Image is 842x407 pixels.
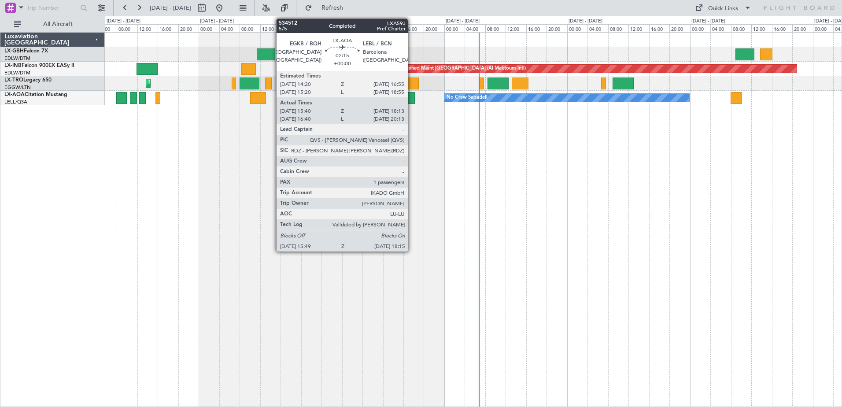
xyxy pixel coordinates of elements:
div: Planned Maint [GEOGRAPHIC_DATA] ([GEOGRAPHIC_DATA]) [148,77,287,90]
div: 20:00 [424,24,444,32]
div: 04:00 [465,24,485,32]
div: 04:00 [96,24,117,32]
div: 08:00 [731,24,751,32]
div: 20:00 [547,24,567,32]
div: 16:00 [526,24,547,32]
div: 12:00 [751,24,772,32]
div: No Crew Sabadell [447,91,487,104]
div: [DATE] - [DATE] [446,18,480,25]
span: [DATE] - [DATE] [150,4,191,12]
div: Quick Links [708,4,738,13]
div: 08:00 [608,24,628,32]
div: 08:00 [240,24,260,32]
span: LX-GBH [4,48,24,54]
div: [DATE] - [DATE] [107,18,140,25]
a: LX-GBHFalcon 7X [4,48,48,54]
div: [DATE] - [DATE] [200,18,234,25]
button: All Aircraft [10,17,96,31]
div: 00:00 [567,24,587,32]
div: 20:00 [792,24,812,32]
a: LELL/QSA [4,99,27,105]
input: Trip Number [27,1,78,15]
a: EGGW/LTN [4,84,31,91]
a: EDLW/DTM [4,55,30,62]
div: 04:00 [710,24,731,32]
div: 12:00 [628,24,649,32]
div: 08:00 [117,24,137,32]
div: 08:00 [485,24,506,32]
div: 04:00 [587,24,608,32]
div: 00:00 [444,24,465,32]
div: 08:00 [362,24,383,32]
div: 16:00 [403,24,424,32]
div: 20:00 [301,24,321,32]
span: Refresh [314,5,351,11]
div: 12:00 [383,24,403,32]
div: 12:00 [137,24,158,32]
div: 12:00 [506,24,526,32]
button: Quick Links [691,1,756,15]
div: 00:00 [199,24,219,32]
div: 04:00 [342,24,362,32]
span: LX-AOA [4,92,25,97]
button: Refresh [301,1,354,15]
div: 00:00 [321,24,342,32]
div: 16:00 [649,24,669,32]
span: LX-TRO [4,78,23,83]
div: Unplanned Maint [GEOGRAPHIC_DATA] (Al Maktoum Intl) [395,62,526,75]
div: [DATE] - [DATE] [569,18,602,25]
a: LX-INBFalcon 900EX EASy II [4,63,74,68]
a: EDLW/DTM [4,70,30,76]
div: 16:00 [281,24,301,32]
span: LX-INB [4,63,22,68]
div: 20:00 [669,24,690,32]
div: 16:00 [772,24,792,32]
a: LX-TROLegacy 650 [4,78,52,83]
div: 16:00 [158,24,178,32]
div: [DATE] - [DATE] [691,18,725,25]
div: [DATE] - [DATE] [323,18,357,25]
div: 04:00 [219,24,240,32]
div: 00:00 [690,24,710,32]
div: 12:00 [260,24,281,32]
div: 20:00 [178,24,199,32]
a: LX-AOACitation Mustang [4,92,67,97]
span: All Aircraft [23,21,93,27]
div: 00:00 [813,24,833,32]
